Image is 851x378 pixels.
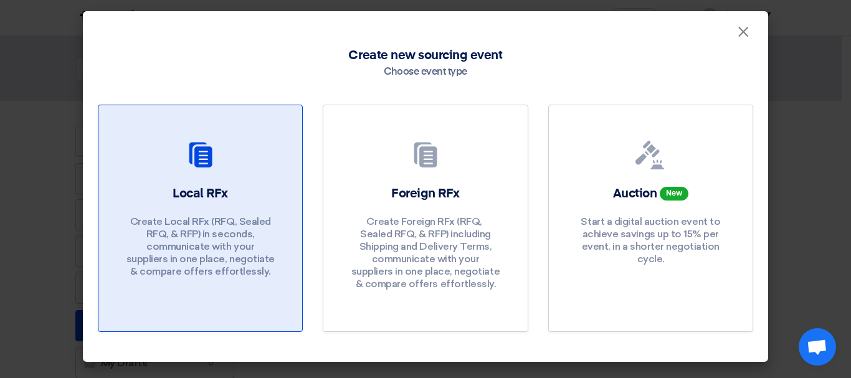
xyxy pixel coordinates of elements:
[727,20,759,45] button: Close
[126,215,275,277] font: Create Local RFx (RFQ, ​​Sealed RFQ, & RFP) in seconds, communicate with your suppliers in one pl...
[173,187,228,200] font: Local RFx
[384,67,467,77] font: Choose event type
[666,190,682,197] font: New
[799,328,836,366] div: Open chat
[581,215,720,265] font: Start a digital auction event to achieve savings up to 15% per event, in a shorter negotiation cy...
[348,49,502,62] font: Create new sourcing event
[391,187,460,200] font: Foreign RFx
[323,105,528,332] a: Foreign RFx Create Foreign RFx (RFQ, ​​Sealed RFQ, & RFP) including Shipping and Delivery Terms, ...
[351,215,500,290] font: Create Foreign RFx (RFQ, ​​Sealed RFQ, & RFP) including Shipping and Delivery Terms, communicate ...
[613,187,657,200] font: Auction
[98,105,303,332] a: Local RFx Create Local RFx (RFQ, ​​Sealed RFQ, & RFP) in seconds, communicate with your suppliers...
[737,22,749,47] font: ×
[548,105,753,332] a: Auction New Start a digital auction event to achieve savings up to 15% per event, in a shorter ne...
